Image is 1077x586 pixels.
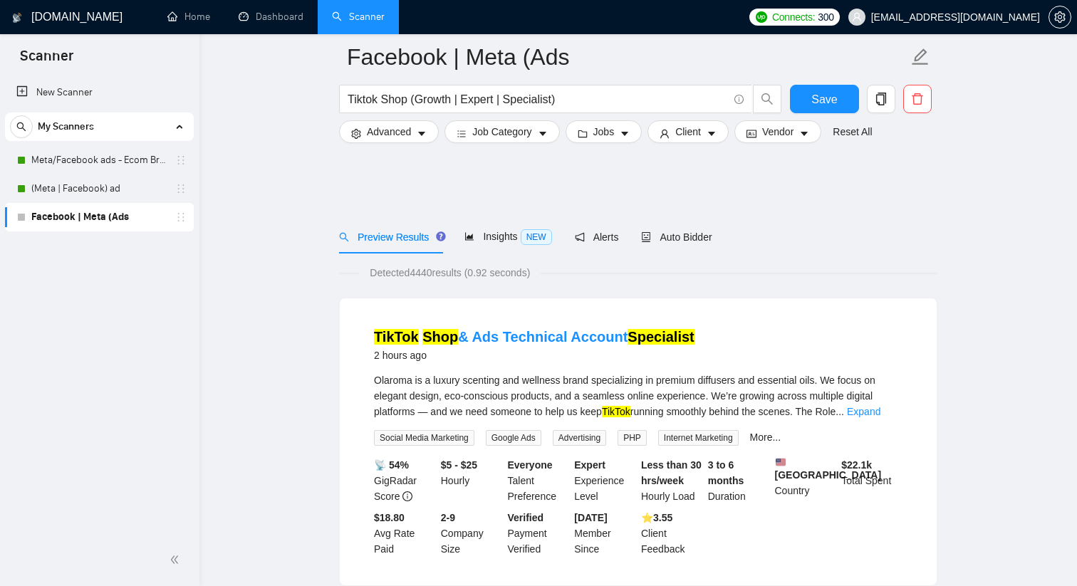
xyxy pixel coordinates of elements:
[371,457,438,504] div: GigRadar Score
[904,93,931,105] span: delete
[658,430,739,446] span: Internet Marketing
[638,510,705,557] div: Client Feedback
[578,128,588,139] span: folder
[756,11,767,23] img: upwork-logo.png
[618,430,647,446] span: PHP
[9,46,85,75] span: Scanner
[12,6,22,29] img: logo
[660,128,670,139] span: user
[836,406,844,417] span: ...
[38,113,94,141] span: My Scanners
[521,229,552,245] span: NEW
[508,512,544,523] b: Verified
[852,12,862,22] span: user
[790,85,859,113] button: Save
[734,120,821,143] button: idcardVendorcaret-down
[776,457,786,467] img: 🇺🇸
[175,183,187,194] span: holder
[347,39,908,75] input: Scanner name...
[571,510,638,557] div: Member Since
[841,459,872,471] b: $ 22.1k
[31,203,167,231] a: Facebook | Meta (Ads
[566,120,642,143] button: folderJobscaret-down
[486,430,541,446] span: Google Ads
[799,128,809,139] span: caret-down
[750,431,781,443] a: More...
[868,93,895,105] span: copy
[753,85,781,113] button: search
[911,48,930,66] span: edit
[1049,6,1071,28] button: setting
[746,128,756,139] span: idcard
[575,231,619,243] span: Alerts
[734,95,744,104] span: info-circle
[838,457,905,504] div: Total Spent
[593,124,615,140] span: Jobs
[31,146,167,174] a: Meta/Facebook ads - Ecom Broader
[374,512,405,523] b: $18.80
[339,232,349,242] span: search
[538,128,548,139] span: caret-down
[772,9,815,25] span: Connects:
[641,232,651,242] span: robot
[602,406,630,417] mark: TikTok
[762,124,794,140] span: Vendor
[348,90,728,108] input: Search Freelance Jobs...
[772,457,839,504] div: Country
[374,430,474,446] span: Social Media Marketing
[641,459,702,486] b: Less than 30 hrs/week
[903,85,932,113] button: delete
[708,459,744,486] b: 3 to 6 months
[818,9,833,25] span: 300
[707,128,717,139] span: caret-down
[170,553,184,567] span: double-left
[367,124,411,140] span: Advanced
[16,78,182,107] a: New Scanner
[5,113,194,231] li: My Scanners
[175,211,187,223] span: holder
[638,457,705,504] div: Hourly Load
[641,231,712,243] span: Auto Bidder
[775,457,882,481] b: [GEOGRAPHIC_DATA]
[5,78,194,107] li: New Scanner
[339,231,442,243] span: Preview Results
[705,457,772,504] div: Duration
[457,128,467,139] span: bars
[374,347,694,364] div: 2 hours ago
[620,128,630,139] span: caret-down
[811,90,837,108] span: Save
[1049,11,1071,23] a: setting
[371,510,438,557] div: Avg Rate Paid
[417,128,427,139] span: caret-down
[374,329,694,345] a: TikTok Shop& Ads Technical AccountSpecialist
[422,329,458,345] mark: Shop
[438,457,505,504] div: Hourly
[374,372,902,419] div: Olaroma is a luxury scenting and wellness brand specializing in premium diffusers and essential o...
[505,510,572,557] div: Payment Verified
[351,128,361,139] span: setting
[754,93,781,105] span: search
[571,457,638,504] div: Experience Level
[374,459,409,471] b: 📡 54%
[402,491,412,501] span: info-circle
[472,124,531,140] span: Job Category
[239,11,303,23] a: dashboardDashboard
[641,512,672,523] b: ⭐️ 3.55
[11,122,32,132] span: search
[574,512,607,523] b: [DATE]
[647,120,729,143] button: userClientcaret-down
[553,430,606,446] span: Advertising
[464,231,474,241] span: area-chart
[31,174,167,203] a: (Meta | Facebook) ad
[574,459,605,471] b: Expert
[339,120,439,143] button: settingAdvancedcaret-down
[867,85,895,113] button: copy
[438,510,505,557] div: Company Size
[435,230,447,243] div: Tooltip anchor
[444,120,559,143] button: barsJob Categorycaret-down
[847,406,880,417] a: Expand
[575,232,585,242] span: notification
[833,124,872,140] a: Reset All
[628,329,694,345] mark: Specialist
